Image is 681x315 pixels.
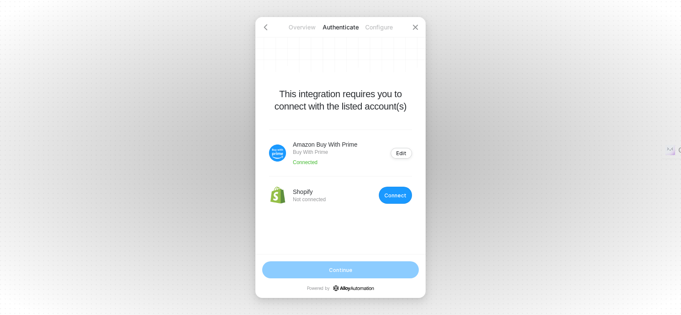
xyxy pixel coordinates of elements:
[360,23,398,32] p: Configure
[293,196,326,203] p: Not connected
[293,149,358,156] p: Buy With Prime
[379,187,412,204] button: Connect
[269,144,286,162] img: icon
[269,88,412,113] p: This integration requires you to connect with the listed account(s)
[293,159,358,166] p: Connected
[293,188,326,196] p: Shopify
[293,140,358,149] p: Amazon Buy With Prime
[262,24,269,31] span: icon-arrow-left
[412,24,419,31] span: icon-close
[321,23,360,32] p: Authenticate
[262,261,419,278] button: Continue
[384,192,406,199] div: Connect
[333,285,374,291] a: icon-success
[283,23,321,32] p: Overview
[391,148,412,159] button: Edit
[396,150,406,156] div: Edit
[269,187,286,204] img: icon
[307,285,374,291] p: Powered by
